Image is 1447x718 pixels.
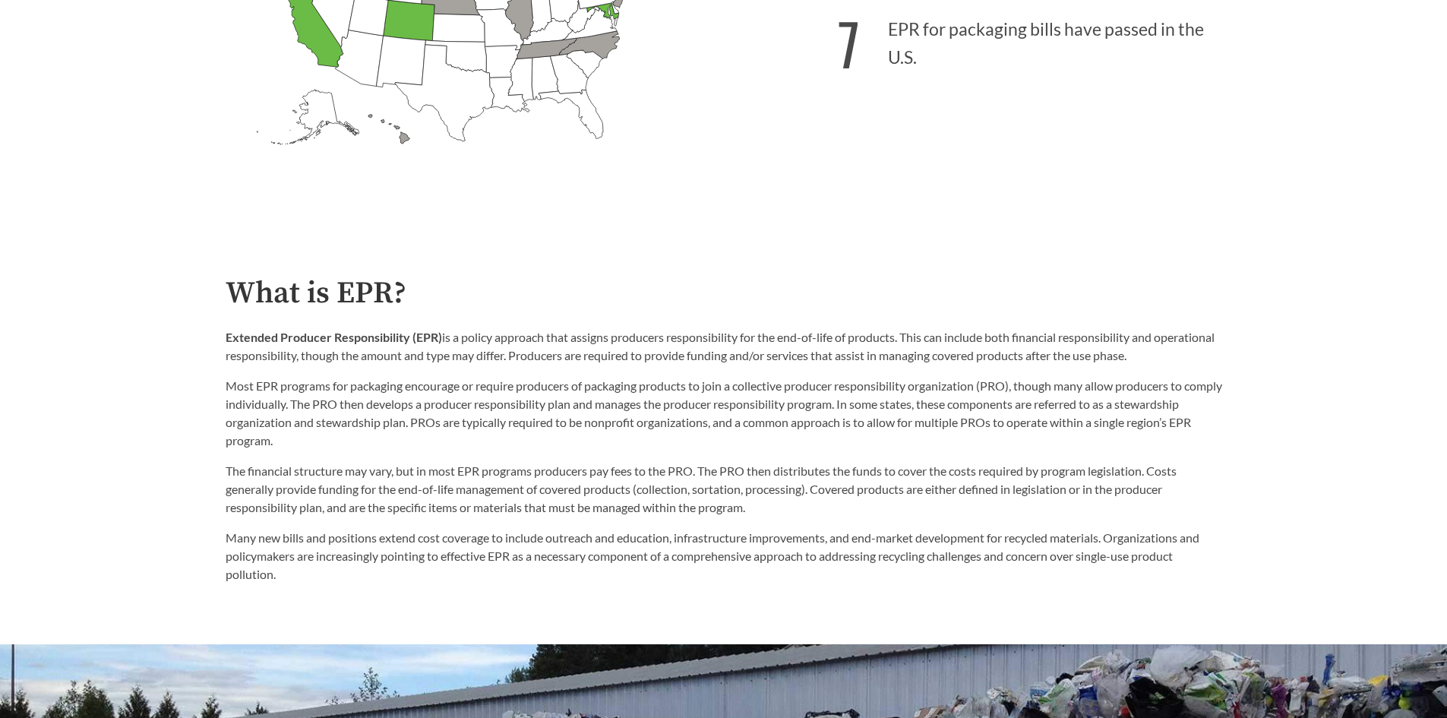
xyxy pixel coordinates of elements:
[226,328,1222,365] p: is a policy approach that assigns producers responsibility for the end-of-life of products. This ...
[226,529,1222,584] p: Many new bills and positions extend cost coverage to include outreach and education, infrastructu...
[226,277,1222,311] h2: What is EPR?
[226,377,1222,450] p: Most EPR programs for packaging encourage or require producers of packaging products to join a co...
[838,1,860,85] strong: 7
[226,330,442,344] strong: Extended Producer Responsibility (EPR)
[226,462,1222,517] p: The financial structure may vary, but in most EPR programs producers pay fees to the PRO. The PRO...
